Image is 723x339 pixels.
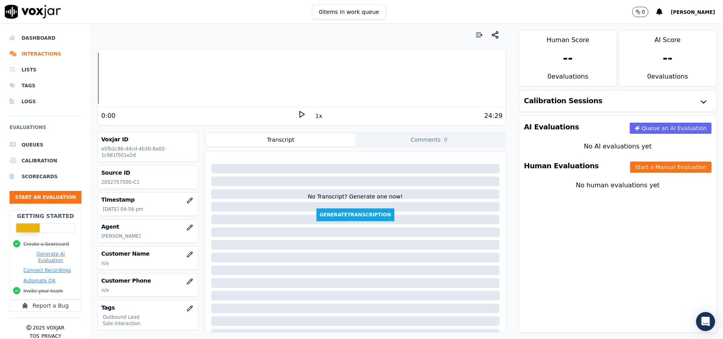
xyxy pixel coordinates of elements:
[630,123,711,134] button: Queue an AI Evaluation
[619,31,716,45] div: AI Score
[10,46,81,62] a: Interactions
[10,94,81,110] a: Logs
[619,72,716,86] div: 0 evaluation s
[10,30,81,46] a: Dashboard
[10,300,81,312] button: Report a Bug
[101,287,195,293] p: n/a
[524,97,603,104] h3: Calibration Sessions
[10,191,81,204] button: Start an Evaluation
[101,233,195,239] p: [PERSON_NAME]
[630,162,711,173] button: Start a Manual Evaluation
[101,250,195,258] h3: Customer Name
[442,136,449,143] span: 0
[484,111,502,121] div: 24:29
[663,51,673,65] div: --
[33,325,64,331] p: 2025 Voxjar
[312,4,386,19] button: 0items in work queue
[101,260,195,266] p: n/a
[314,110,324,121] button: 1x
[10,78,81,94] a: Tags
[17,212,74,220] h2: Getting Started
[103,320,195,327] p: Sale Interaction
[10,62,81,78] a: Lists
[23,288,63,294] button: Invite your team
[632,7,657,17] button: 0
[355,133,505,146] button: Comments
[671,10,715,15] span: [PERSON_NAME]
[526,142,710,151] div: No AI evaluations yet
[524,162,599,169] h3: Human Evaluations
[5,5,61,19] img: voxjar logo
[103,206,195,212] p: [DATE] 04:56 pm
[101,196,195,204] h3: Timestamp
[632,7,649,17] button: 0
[101,135,195,143] h3: Voxjar ID
[101,111,116,121] div: 0:00
[23,251,78,264] button: Generate AI Evaluation
[308,193,403,208] div: No Transcript? Generate one now!
[642,9,645,15] p: 0
[103,314,195,320] p: Outbound Lead
[671,7,723,17] button: [PERSON_NAME]
[101,169,195,177] h3: Source ID
[101,277,195,285] h3: Customer Phone
[526,181,710,209] div: No human evaluations yet
[696,312,715,331] div: Open Intercom Messenger
[23,241,69,247] button: Create a Scorecard
[519,31,617,45] div: Human Score
[10,153,81,169] a: Calibration
[519,72,617,86] div: 0 evaluation s
[10,137,81,153] a: Queues
[101,223,195,231] h3: Agent
[23,267,71,274] button: Connect Recordings
[101,179,195,185] p: 2052757500-C1
[10,169,81,185] a: Scorecards
[101,146,195,158] p: e5fb2c86-d4cd-4b30-8a02-1c981f501e2d
[563,51,573,65] div: --
[101,304,195,312] h3: Tags
[206,133,355,146] button: Transcript
[316,208,394,221] button: GenerateTranscription
[10,123,81,137] h6: Evaluations
[23,277,55,284] button: Automate QA
[524,123,579,131] h3: AI Evaluations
